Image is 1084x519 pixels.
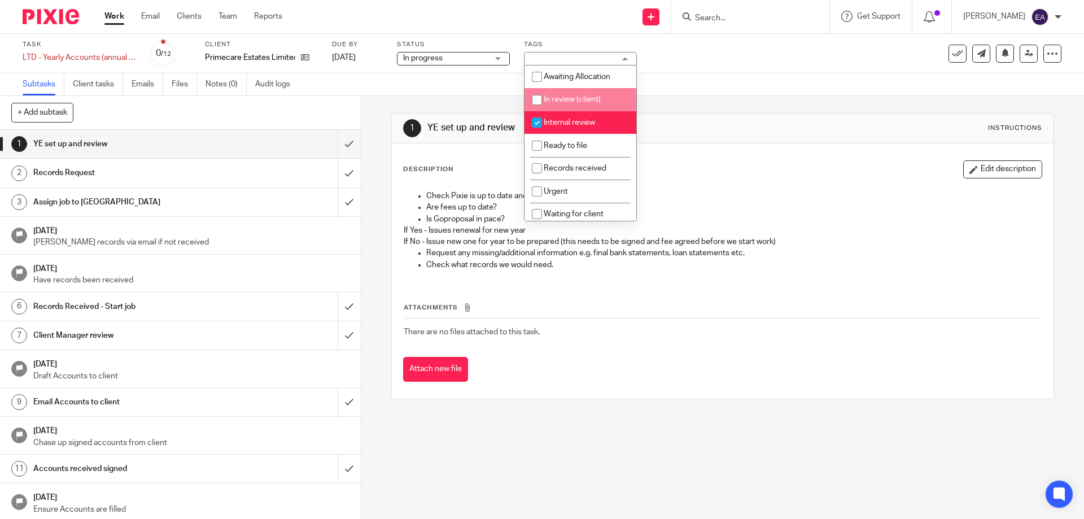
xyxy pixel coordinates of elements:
[172,73,197,95] a: Files
[156,47,171,60] div: 0
[404,328,540,336] span: There are no files attached to this task.
[104,11,124,22] a: Work
[332,54,356,62] span: [DATE]
[33,194,229,211] h1: Assign job to [GEOGRAPHIC_DATA]
[403,54,443,62] span: In progress
[544,142,587,150] span: Ready to file
[544,119,595,127] span: Internal review
[33,422,349,437] h1: [DATE]
[544,95,601,103] span: In review (client)
[694,14,795,24] input: Search
[404,304,458,311] span: Attachments
[161,51,171,57] small: /12
[403,165,453,174] p: Description
[524,40,637,49] label: Tags
[33,370,349,382] p: Draft Accounts to client
[33,489,349,503] h1: [DATE]
[33,237,349,248] p: [PERSON_NAME] records via email if not received
[33,260,349,274] h1: [DATE]
[205,52,295,63] p: Primecare Estates Limited
[404,225,1041,236] p: If Yes - Issues renewal for new year
[33,223,349,237] h1: [DATE]
[404,236,1041,247] p: If No - Issue new one for year to be prepared (this needs to be signed and fee agreed before we s...
[11,461,27,477] div: 11
[33,394,229,411] h1: Email Accounts to client
[544,164,606,172] span: Records received
[255,73,299,95] a: Audit logs
[988,124,1042,133] div: Instructions
[544,73,610,81] span: Awaiting Allocation
[544,187,568,195] span: Urgent
[33,460,229,477] h1: Accounts received signed
[11,136,27,152] div: 1
[33,164,229,181] h1: Records Request
[73,73,123,95] a: Client tasks
[33,437,349,448] p: Chase up signed accounts from client
[141,11,160,22] a: Email
[23,73,64,95] a: Subtasks
[11,328,27,343] div: 7
[33,327,229,344] h1: Client Manager review
[332,40,383,49] label: Due by
[23,52,135,63] div: LTD - Yearly Accounts (annual job)
[397,40,510,49] label: Status
[963,160,1042,178] button: Edit description
[33,136,229,152] h1: YE set up and review
[177,11,202,22] a: Clients
[963,11,1025,22] p: [PERSON_NAME]
[205,40,318,49] label: Client
[33,504,349,515] p: Ensure Accounts are filled
[33,356,349,370] h1: [DATE]
[426,247,1041,259] p: Request any missing/additional information e.g. final bank statements, loan statements etc.
[132,73,163,95] a: Emails
[33,298,229,315] h1: Records Received - Start job
[1031,8,1049,26] img: svg%3E
[857,12,901,20] span: Get Support
[11,394,27,410] div: 9
[426,190,1041,202] p: Check Pixie is up to date and all fields completed
[11,194,27,210] div: 3
[403,357,468,382] button: Attach new file
[426,259,1041,271] p: Check what records we would need.
[544,210,604,218] span: Waiting for client
[427,122,747,134] h1: YE set up and review
[23,9,79,24] img: Pixie
[426,213,1041,225] p: Is Goproposal in pace?
[33,274,349,286] p: Have records been received
[11,165,27,181] div: 2
[11,299,27,315] div: 6
[426,202,1041,213] p: Are fees up to date?
[206,73,247,95] a: Notes (0)
[11,103,73,122] button: + Add subtask
[218,11,237,22] a: Team
[23,40,135,49] label: Task
[403,119,421,137] div: 1
[254,11,282,22] a: Reports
